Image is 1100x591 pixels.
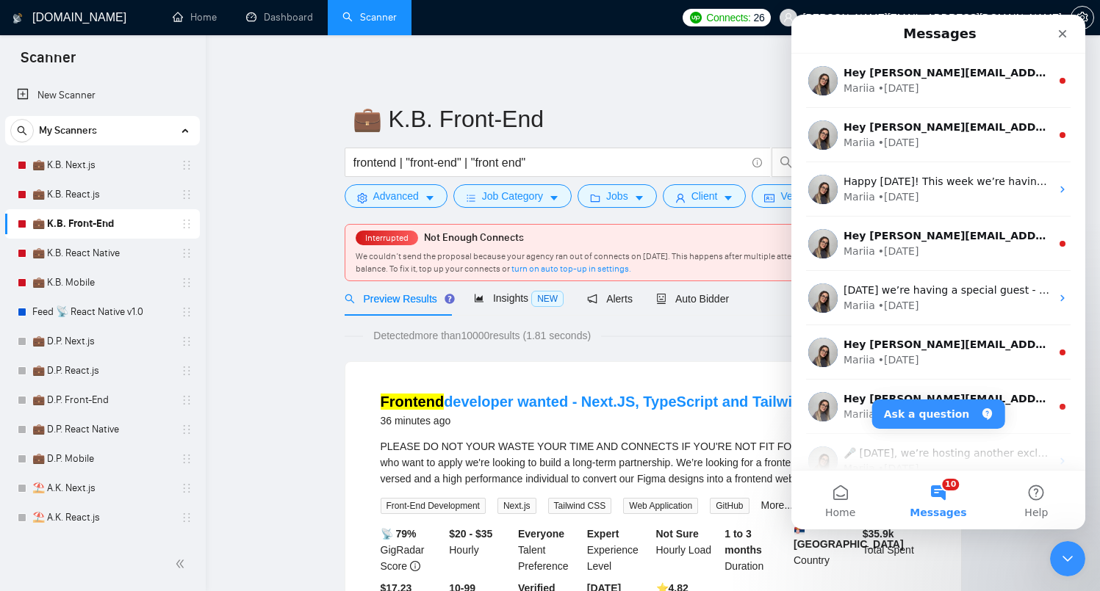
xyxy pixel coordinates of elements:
[32,239,172,268] a: 💼 K.B. React Native
[378,526,447,574] div: GigRadar Score
[410,561,420,571] span: info-circle
[549,192,559,203] span: caret-down
[181,336,193,347] span: holder
[791,526,860,574] div: Country
[606,188,628,204] span: Jobs
[587,294,597,304] span: notification
[548,498,612,514] span: Tailwind CSS
[584,526,653,574] div: Experience Level
[656,528,699,540] b: Not Sure
[764,192,774,203] span: idcard
[1071,12,1093,23] span: setting
[578,184,657,208] button: folderJobscaret-down
[353,153,746,172] input: Search Freelance Jobs...
[531,291,564,307] span: NEW
[675,192,686,203] span: user
[12,7,23,30] img: logo
[381,438,926,487] div: PLEASE DO NOT YOUR WASTE YOUR TIME AND CONNECTS IF YOU'RE NOT FIT FOR THIS JOB. For the people wh...
[361,233,413,243] span: Interrupted
[590,192,600,203] span: folder
[772,148,801,177] button: search
[363,327,601,344] span: Detected more than 10000 results (1.81 seconds)
[752,184,841,208] button: idcardVendorcaret-down
[32,327,172,356] a: 💼 D.P. Next.js
[424,231,524,244] span: Not Enough Connects
[863,528,894,540] b: $ 35.9k
[173,11,217,23] a: homeHome
[474,292,564,304] span: Insights
[181,159,193,171] span: holder
[623,498,698,514] span: Web Application
[381,440,920,485] span: PLEASE DO NOT YOUR WASTE YOUR TIME AND CONNECTS IF YOU'RE NOT FIT FOR THIS JOB. For the people wh...
[373,188,419,204] span: Advanced
[754,10,765,26] span: 26
[772,156,800,169] span: search
[722,526,791,574] div: Duration
[723,192,733,203] span: caret-down
[690,12,702,23] img: upwork-logo.png
[482,188,543,204] span: Job Category
[587,293,633,305] span: Alerts
[32,151,172,180] a: 💼 K.B. Next.js
[32,415,172,444] a: 💼 D.P. React Native
[32,356,172,385] a: 💼 D.P. React.js
[345,184,447,208] button: settingAdvancedcaret-down
[725,528,762,556] b: 1 to 3 months
[32,474,172,503] a: ⛱️ A.K. Next.js
[497,498,536,514] span: Next.js
[761,499,794,511] a: More...
[794,526,904,550] b: [GEOGRAPHIC_DATA]
[449,528,492,540] b: $20 - $35
[181,218,193,230] span: holder
[752,158,762,167] span: info-circle
[32,268,172,297] a: 💼 K.B. Mobile
[353,101,932,137] input: Scanner name...
[9,47,87,78] span: Scanner
[511,264,631,274] a: turn on auto top-up in settings.
[11,126,33,136] span: search
[780,188,813,204] span: Vendor
[357,192,367,203] span: setting
[181,365,193,377] span: holder
[32,532,172,562] a: ⛱️ A.K. Front-End
[381,498,486,514] span: Front-End Development
[518,528,564,540] b: Everyone
[181,482,193,494] span: holder
[794,526,805,536] img: 🇷🇸
[706,10,750,26] span: Connects:
[381,412,845,429] div: 36 minutes ago
[246,11,313,23] a: dashboardDashboard
[181,277,193,289] span: holder
[466,192,476,203] span: bars
[1071,6,1094,29] button: setting
[181,394,193,406] span: holder
[5,81,200,110] li: New Scanner
[791,15,1085,529] iframe: Intercom live chat
[474,293,484,303] span: area-chart
[32,180,172,209] a: 💼 K.B. React.js
[181,247,193,259] span: holder
[32,444,172,474] a: 💼 D.P. Mobile
[345,293,450,305] span: Preview Results
[656,294,666,304] span: robot
[453,184,572,208] button: barsJob Categorycaret-down
[656,293,729,305] span: Auto Bidder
